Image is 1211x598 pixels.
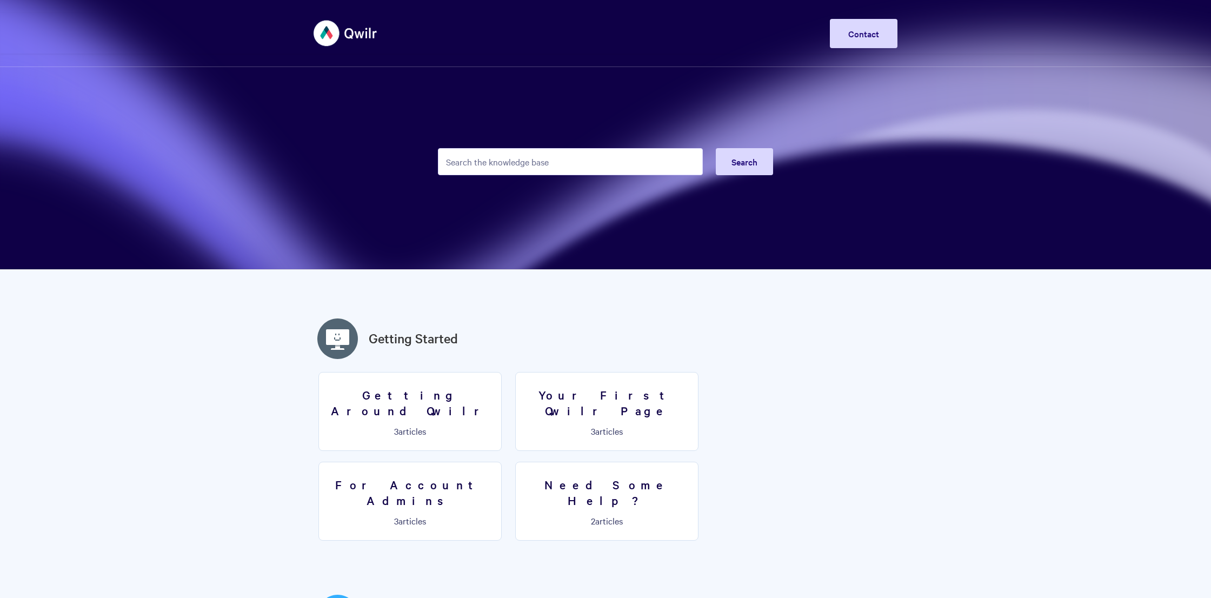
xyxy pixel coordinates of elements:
[325,477,495,508] h3: For Account Admins
[522,477,691,508] h3: Need Some Help?
[522,387,691,418] h3: Your First Qwilr Page
[394,425,398,437] span: 3
[716,148,773,175] button: Search
[731,156,757,168] span: Search
[591,425,595,437] span: 3
[522,426,691,436] p: articles
[325,516,495,526] p: articles
[591,515,595,527] span: 2
[438,148,703,175] input: Search the knowledge base
[522,516,691,526] p: articles
[369,329,458,348] a: Getting Started
[325,426,495,436] p: articles
[314,13,378,54] img: Qwilr Help Center
[515,372,698,451] a: Your First Qwilr Page 3articles
[325,387,495,418] h3: Getting Around Qwilr
[515,462,698,541] a: Need Some Help? 2articles
[830,19,897,48] a: Contact
[394,515,398,527] span: 3
[318,462,502,541] a: For Account Admins 3articles
[318,372,502,451] a: Getting Around Qwilr 3articles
